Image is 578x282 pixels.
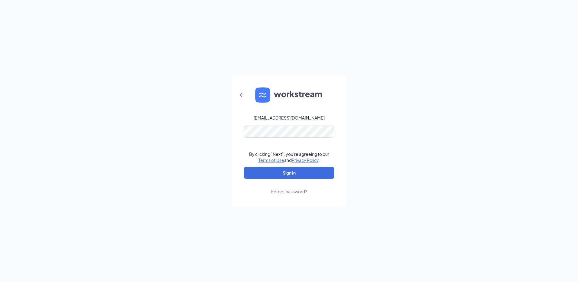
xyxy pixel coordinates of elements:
[254,115,325,121] div: [EMAIL_ADDRESS][DOMAIN_NAME]
[238,91,245,99] svg: ArrowLeftNew
[249,151,329,163] div: By clicking "Next", you're agreeing to our and .
[244,167,334,179] button: Sign In
[258,157,284,163] a: Terms of Use
[235,88,249,102] button: ArrowLeftNew
[255,87,323,103] img: WS logo and Workstream text
[271,179,307,195] a: Forgot password?
[271,189,307,195] div: Forgot password?
[292,157,319,163] a: Privacy Policy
